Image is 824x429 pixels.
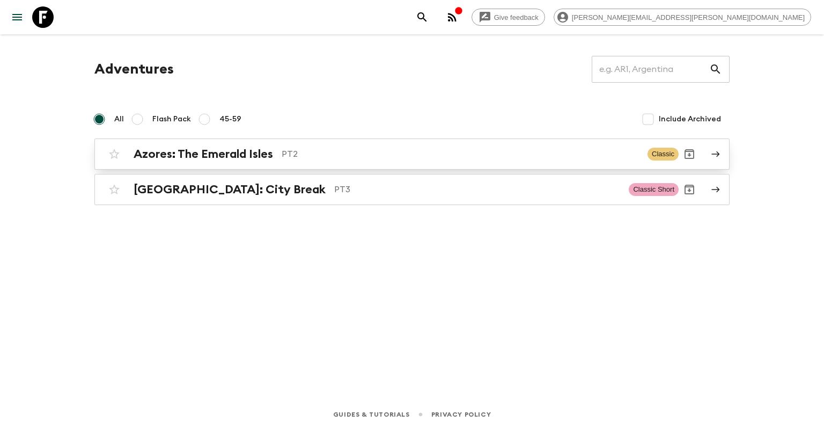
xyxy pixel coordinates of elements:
[431,409,491,420] a: Privacy Policy
[679,179,700,200] button: Archive
[333,409,410,420] a: Guides & Tutorials
[648,148,679,161] span: Classic
[94,174,730,205] a: [GEOGRAPHIC_DATA]: City BreakPT3Classic ShortArchive
[592,54,709,84] input: e.g. AR1, Argentina
[659,114,721,125] span: Include Archived
[629,183,679,196] span: Classic Short
[472,9,545,26] a: Give feedback
[282,148,639,161] p: PT2
[134,183,326,197] h2: [GEOGRAPHIC_DATA]: City Break
[219,114,241,125] span: 45-59
[566,13,811,21] span: [PERSON_NAME][EMAIL_ADDRESS][PERSON_NAME][DOMAIN_NAME]
[6,6,28,28] button: menu
[94,59,174,80] h1: Adventures
[94,139,730,170] a: Azores: The Emerald IslesPT2ClassicArchive
[411,6,433,28] button: search adventures
[334,183,620,196] p: PT3
[488,13,545,21] span: Give feedback
[554,9,811,26] div: [PERSON_NAME][EMAIL_ADDRESS][PERSON_NAME][DOMAIN_NAME]
[679,143,700,165] button: Archive
[134,147,273,161] h2: Azores: The Emerald Isles
[114,114,124,125] span: All
[152,114,191,125] span: Flash Pack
